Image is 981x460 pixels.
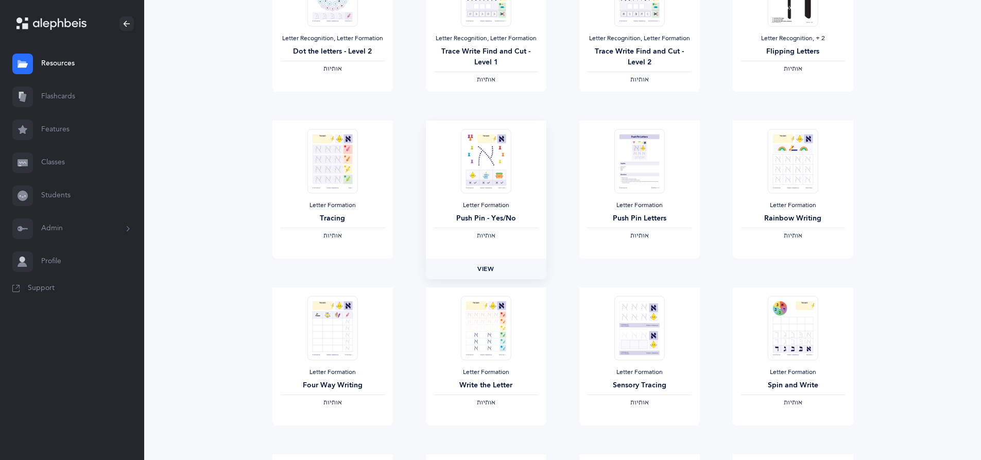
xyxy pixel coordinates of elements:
[477,232,495,239] span: ‫אותיות‬
[281,46,385,57] div: Dot the letters - Level 2
[323,65,342,72] span: ‫אותיות‬
[281,35,385,43] div: Letter Recognition, Letter Formation
[323,399,342,406] span: ‫אותיות‬
[434,35,538,43] div: Letter Recognition, Letter Formation
[630,399,649,406] span: ‫אותיות‬
[460,129,511,193] img: Push_pin_Yes_No_thumbnail_1578859029.png
[28,283,55,294] span: Support
[434,201,538,210] div: Letter Formation
[307,129,357,193] img: Tracing_thumbnail_1579053235.png
[281,213,385,224] div: Tracing
[930,408,969,448] iframe: Drift Widget Chat Controller
[477,76,495,83] span: ‫אותיות‬
[426,259,546,279] a: View
[307,296,357,360] img: Four_way_writing_thumbnail_1578447842.png
[323,232,342,239] span: ‫אותיות‬
[477,399,495,406] span: ‫אותיות‬
[784,65,802,72] span: ‫אותיות‬
[434,368,538,377] div: Letter Formation
[767,129,818,193] img: Rainbow_writing_thumbnail_1579221433.png
[460,296,511,360] img: Write_the_Letter_thumbnail_1579182052.png
[477,264,494,274] span: View
[588,380,692,391] div: Sensory Tracing
[281,201,385,210] div: Letter Formation
[614,296,664,360] img: Sensory_Tracing_thumbnail_1579227376.png
[434,380,538,391] div: Write the Letter
[281,380,385,391] div: Four Way Writing
[767,296,818,360] img: Spin_and_Write_thumbnail_1579115359.png
[784,399,802,406] span: ‫אותיות‬
[741,368,845,377] div: Letter Formation
[741,213,845,224] div: Rainbow Writing
[588,213,692,224] div: Push Pin Letters
[614,129,664,193] img: Push_pin_letters_thumbnail_1589489220.png
[434,213,538,224] div: Push Pin - Yes/No
[588,368,692,377] div: Letter Formation
[588,46,692,68] div: Trace Write Find and Cut - Level 2
[630,232,649,239] span: ‫אותיות‬
[741,35,845,43] div: Letter Recognition‪, + 2‬
[741,201,845,210] div: Letter Formation
[434,46,538,68] div: Trace Write Find and Cut - Level 1
[281,368,385,377] div: Letter Formation
[784,232,802,239] span: ‫אותיות‬
[630,76,649,83] span: ‫אותיות‬
[588,35,692,43] div: Letter Recognition, Letter Formation
[741,380,845,391] div: Spin and Write
[741,46,845,57] div: Flipping Letters
[588,201,692,210] div: Letter Formation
